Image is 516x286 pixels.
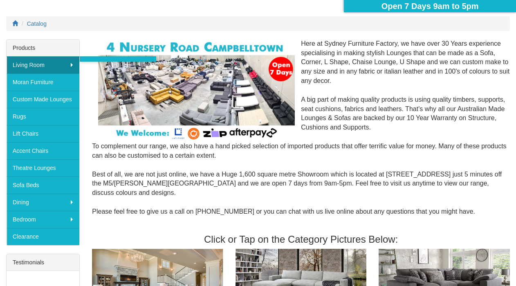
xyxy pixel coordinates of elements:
a: Sofa Beds [7,177,79,194]
a: Dining [7,194,79,211]
a: Clearance [7,228,79,245]
a: Custom Made Lounges [7,91,79,108]
a: Theatre Lounges [7,159,79,177]
div: Here at Sydney Furniture Factory, we have over 30 Years experience specialising in making stylish... [92,39,510,226]
a: Living Room [7,56,79,74]
a: Moran Furniture [7,74,79,91]
a: Rugs [7,108,79,125]
h3: Click or Tap on the Category Pictures Below: [92,234,510,245]
a: Bedroom [7,211,79,228]
a: Catalog [27,20,47,27]
a: Lift Chairs [7,125,79,142]
a: Accent Chairs [7,142,79,159]
div: Products [7,40,79,56]
img: Corner Modular Lounges [98,39,295,141]
div: Testimonials [7,254,79,271]
a: Lounges [79,56,156,74]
